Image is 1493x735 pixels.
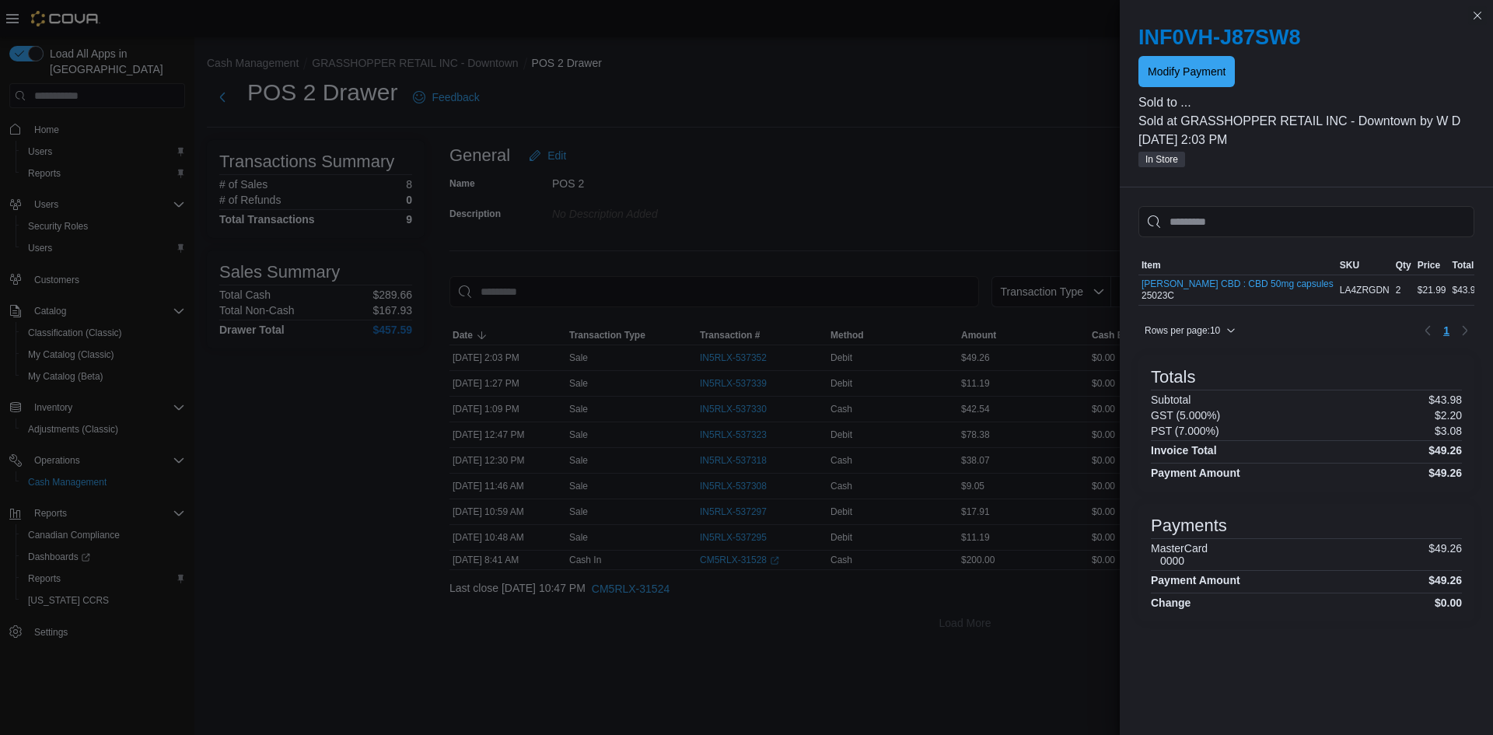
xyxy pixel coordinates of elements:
button: [PERSON_NAME] CBD : CBD 50mg capsules [1142,278,1334,289]
span: Price [1418,259,1440,271]
h4: $49.26 [1428,444,1462,457]
button: Close this dialog [1468,6,1487,25]
span: Rows per page : 10 [1145,324,1220,337]
button: SKU [1337,256,1393,275]
h4: Change [1151,597,1191,609]
p: $49.26 [1428,542,1462,567]
span: Modify Payment [1148,64,1226,79]
span: In Store [1138,152,1185,167]
h4: $49.26 [1428,467,1462,479]
button: Price [1414,256,1449,275]
p: Sold at GRASSHOPPER RETAIL INC - Downtown by W D [1138,112,1474,131]
h6: MasterCard [1151,542,1208,555]
h2: INF0VH-J87SW8 [1138,25,1474,50]
h4: $0.00 [1435,597,1462,609]
ul: Pagination for table: MemoryTable from EuiInMemoryTable [1437,318,1456,343]
p: $2.20 [1435,409,1462,422]
h6: PST (7.000%) [1151,425,1219,437]
span: Item [1142,259,1161,271]
p: $3.08 [1435,425,1462,437]
h4: Invoice Total [1151,444,1217,457]
span: Qty [1396,259,1411,271]
button: Item [1138,256,1337,275]
span: In Store [1145,152,1178,166]
h4: $49.26 [1428,574,1462,586]
div: 2 [1393,281,1414,299]
button: Previous page [1418,321,1437,340]
button: Qty [1393,256,1414,275]
h6: GST (5.000%) [1151,409,1220,422]
nav: Pagination for table: MemoryTable from EuiInMemoryTable [1418,318,1474,343]
h4: Payment Amount [1151,574,1240,586]
button: Modify Payment [1138,56,1235,87]
div: $21.99 [1414,281,1449,299]
button: Total [1449,256,1484,275]
h3: Payments [1151,516,1227,535]
span: Total [1452,259,1474,271]
div: $43.98 [1449,281,1484,299]
input: This is a search bar. As you type, the results lower in the page will automatically filter. [1138,206,1474,237]
span: 1 [1443,323,1449,338]
h6: 0000 [1160,555,1208,567]
h4: Payment Amount [1151,467,1240,479]
h6: Subtotal [1151,394,1191,406]
p: [DATE] 2:03 PM [1138,131,1474,149]
button: Page 1 of 1 [1437,318,1456,343]
span: SKU [1340,259,1359,271]
div: 25023C [1142,278,1334,302]
button: Rows per page:10 [1138,321,1242,340]
span: LA4ZRGDN [1340,284,1390,296]
h3: Totals [1151,368,1195,387]
p: $43.98 [1428,394,1462,406]
p: Sold to ... [1138,93,1474,112]
button: Next page [1456,321,1474,340]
